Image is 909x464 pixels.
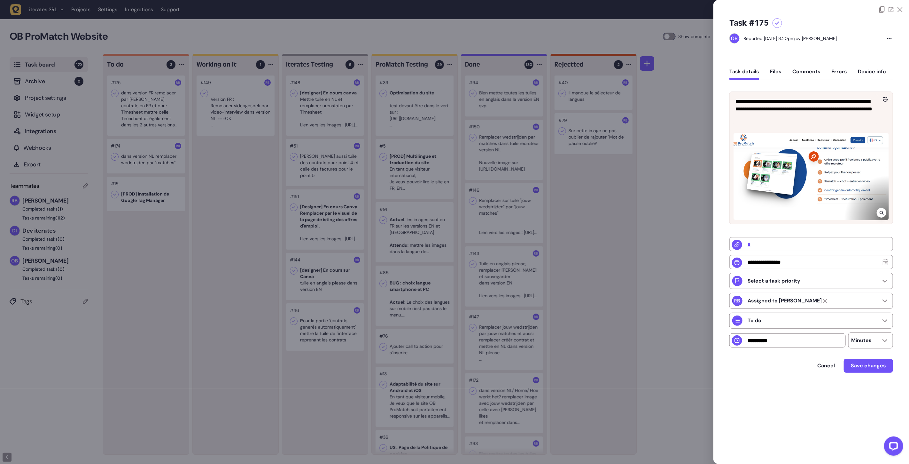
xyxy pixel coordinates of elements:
button: Task details [729,68,759,80]
span: Save changes [851,363,886,368]
button: Comments [792,68,820,80]
button: Files [770,68,781,80]
button: Device info [858,68,886,80]
img: Oussama Bahassou [730,34,739,43]
p: Select a task priority [748,278,800,284]
div: Reported [DATE] 8.20pm, [743,36,796,41]
p: Minutes [851,337,872,344]
h5: Task #175 [729,18,769,28]
button: Cancel [811,359,841,372]
p: To do [748,317,761,324]
button: Save changes [844,359,893,373]
span: Cancel [817,363,835,368]
div: by [PERSON_NAME] [743,35,837,42]
iframe: LiveChat chat widget [879,434,906,461]
strong: Rodolphe Balay [748,298,822,304]
button: Errors [831,68,847,80]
